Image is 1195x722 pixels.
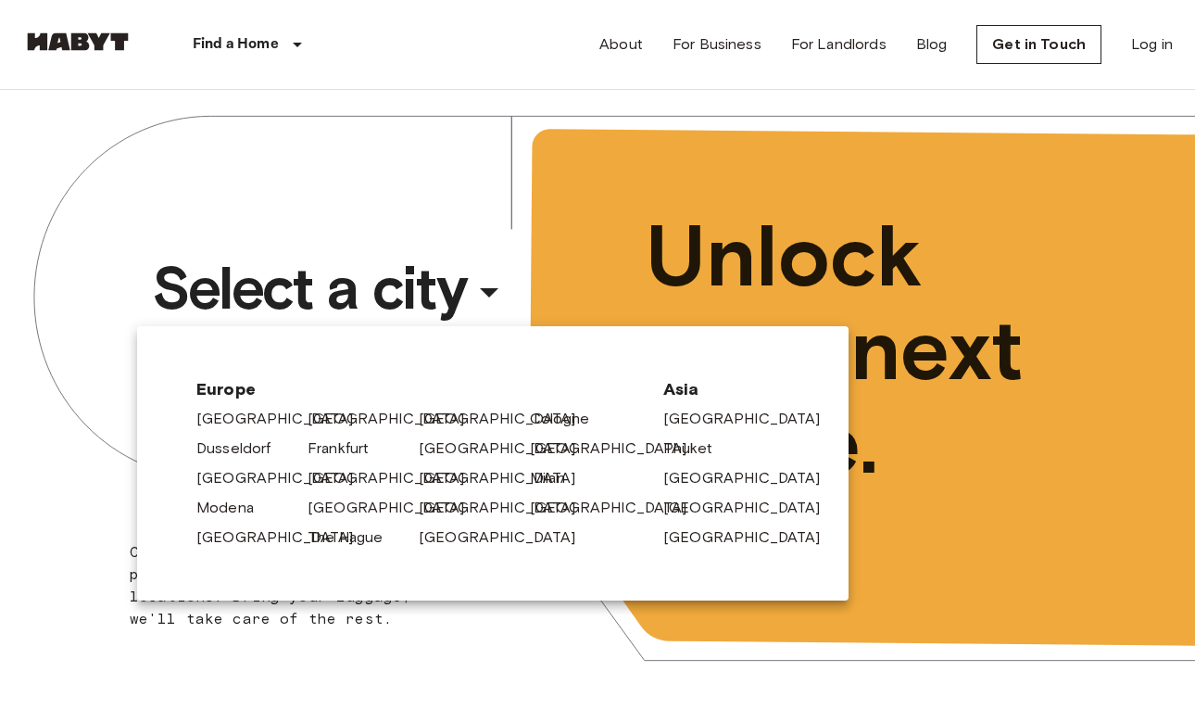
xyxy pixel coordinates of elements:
[663,497,839,519] a: [GEOGRAPHIC_DATA]
[196,408,372,430] a: [GEOGRAPHIC_DATA]
[419,408,595,430] a: [GEOGRAPHIC_DATA]
[196,467,372,489] a: [GEOGRAPHIC_DATA]
[196,378,634,400] span: Europe
[419,497,595,519] a: [GEOGRAPHIC_DATA]
[308,526,401,549] a: The Hague
[530,408,608,430] a: Cologne
[530,467,584,489] a: Milan
[419,437,595,460] a: [GEOGRAPHIC_DATA]
[308,437,387,460] a: Frankfurt
[663,437,731,460] a: Phuket
[308,497,484,519] a: [GEOGRAPHIC_DATA]
[663,408,839,430] a: [GEOGRAPHIC_DATA]
[419,526,595,549] a: [GEOGRAPHIC_DATA]
[663,526,839,549] a: [GEOGRAPHIC_DATA]
[530,497,706,519] a: [GEOGRAPHIC_DATA]
[419,467,595,489] a: [GEOGRAPHIC_DATA]
[663,467,839,489] a: [GEOGRAPHIC_DATA]
[196,437,290,460] a: Dusseldorf
[196,497,272,519] a: Modena
[663,378,789,400] span: Asia
[530,437,706,460] a: [GEOGRAPHIC_DATA]
[308,408,484,430] a: [GEOGRAPHIC_DATA]
[308,467,484,489] a: [GEOGRAPHIC_DATA]
[196,526,372,549] a: [GEOGRAPHIC_DATA]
